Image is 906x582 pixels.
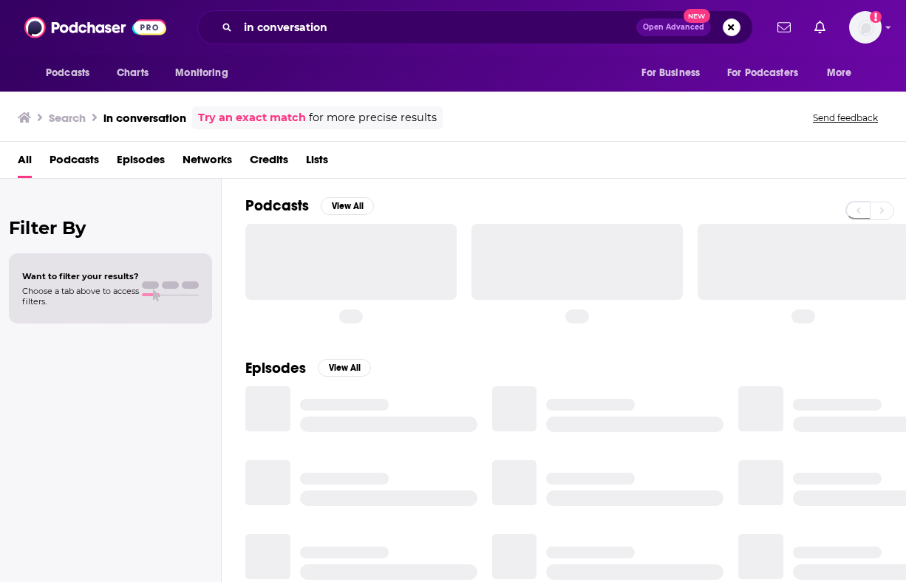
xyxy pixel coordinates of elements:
[245,196,309,215] h2: Podcasts
[117,148,165,178] a: Episodes
[631,59,718,87] button: open menu
[238,16,636,39] input: Search podcasts, credits, & more...
[46,63,89,83] span: Podcasts
[321,197,374,215] button: View All
[50,148,99,178] a: Podcasts
[107,59,157,87] a: Charts
[245,359,306,377] h2: Episodes
[808,15,831,40] a: Show notifications dropdown
[9,217,212,239] h2: Filter By
[718,59,820,87] button: open menu
[245,196,374,215] a: PodcastsView All
[318,359,371,377] button: View All
[808,112,882,124] button: Send feedback
[849,11,882,44] button: Show profile menu
[183,148,232,178] a: Networks
[250,148,288,178] a: Credits
[22,286,139,307] span: Choose a tab above to access filters.
[175,63,228,83] span: Monitoring
[18,148,32,178] a: All
[772,15,797,40] a: Show notifications dropdown
[643,24,704,31] span: Open Advanced
[197,10,753,44] div: Search podcasts, credits, & more...
[849,11,882,44] span: Logged in as smeizlik
[641,63,700,83] span: For Business
[198,109,306,126] a: Try an exact match
[684,9,710,23] span: New
[727,63,798,83] span: For Podcasters
[827,63,852,83] span: More
[306,148,328,178] a: Lists
[245,359,371,377] a: EpisodesView All
[817,59,871,87] button: open menu
[636,18,711,36] button: Open AdvancedNew
[24,13,166,41] img: Podchaser - Follow, Share and Rate Podcasts
[22,271,139,281] span: Want to filter your results?
[49,111,86,125] h3: Search
[103,111,186,125] h3: in conversation
[35,59,109,87] button: open menu
[117,63,149,83] span: Charts
[165,59,247,87] button: open menu
[309,109,437,126] span: for more precise results
[870,11,882,23] svg: Add a profile image
[849,11,882,44] img: User Profile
